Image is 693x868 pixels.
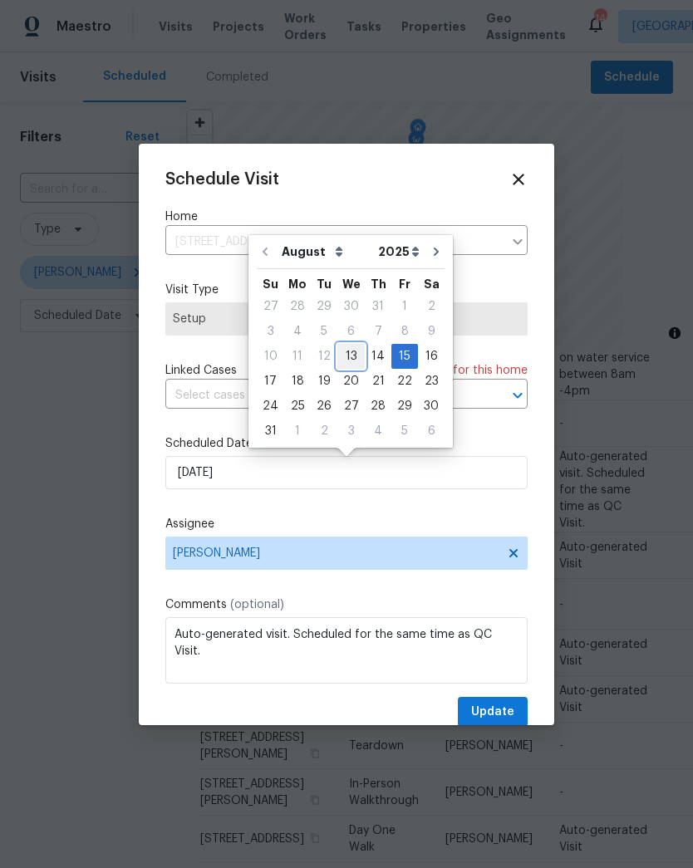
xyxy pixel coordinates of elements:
[257,345,284,368] div: 10
[165,516,528,532] label: Assignee
[263,278,278,290] abbr: Sunday
[337,419,365,443] div: 3
[365,295,391,318] div: 31
[317,278,332,290] abbr: Tuesday
[424,235,449,268] button: Go to next month
[257,370,284,393] div: 17
[311,344,337,369] div: Tue Aug 12 2025
[288,278,307,290] abbr: Monday
[165,596,528,613] label: Comments
[342,278,361,290] abbr: Wednesday
[173,311,520,327] span: Setup
[165,617,528,684] textarea: Auto-generated visit. Scheduled for the same time as QC Visit.
[278,239,374,264] select: Month
[418,320,445,343] div: 9
[391,369,418,394] div: Fri Aug 22 2025
[365,319,391,344] div: Thu Aug 07 2025
[257,295,284,318] div: 27
[418,419,445,443] div: 6
[311,369,337,394] div: Tue Aug 19 2025
[284,295,311,318] div: 28
[365,419,391,443] div: 4
[257,320,284,343] div: 3
[284,394,311,419] div: Mon Aug 25 2025
[391,370,418,393] div: 22
[418,394,445,419] div: Sat Aug 30 2025
[311,394,337,419] div: Tue Aug 26 2025
[337,344,365,369] div: Wed Aug 13 2025
[365,320,391,343] div: 7
[365,369,391,394] div: Thu Aug 21 2025
[337,345,365,368] div: 13
[365,395,391,418] div: 28
[284,320,311,343] div: 4
[506,384,529,407] button: Open
[391,295,418,318] div: 1
[173,547,499,560] span: [PERSON_NAME]
[337,395,365,418] div: 27
[374,239,424,264] select: Year
[418,395,445,418] div: 30
[337,419,365,444] div: Wed Sep 03 2025
[257,344,284,369] div: Sun Aug 10 2025
[337,319,365,344] div: Wed Aug 06 2025
[257,294,284,319] div: Sun Jul 27 2025
[337,369,365,394] div: Wed Aug 20 2025
[257,419,284,444] div: Sun Aug 31 2025
[418,419,445,444] div: Sat Sep 06 2025
[311,419,337,443] div: 2
[284,419,311,443] div: 1
[165,229,503,255] input: Enter in an address
[365,345,391,368] div: 14
[418,344,445,369] div: Sat Aug 16 2025
[365,370,391,393] div: 21
[311,294,337,319] div: Tue Jul 29 2025
[337,320,365,343] div: 6
[253,235,278,268] button: Go to previous month
[391,419,418,444] div: Fri Sep 05 2025
[391,394,418,419] div: Fri Aug 29 2025
[391,419,418,443] div: 5
[257,394,284,419] div: Sun Aug 24 2025
[371,278,386,290] abbr: Thursday
[311,295,337,318] div: 29
[284,344,311,369] div: Mon Aug 11 2025
[284,294,311,319] div: Mon Jul 28 2025
[311,319,337,344] div: Tue Aug 05 2025
[365,294,391,319] div: Thu Jul 31 2025
[337,394,365,419] div: Wed Aug 27 2025
[365,419,391,444] div: Thu Sep 04 2025
[391,344,418,369] div: Fri Aug 15 2025
[391,395,418,418] div: 29
[230,599,284,611] span: (optional)
[418,345,445,368] div: 16
[399,278,410,290] abbr: Friday
[284,369,311,394] div: Mon Aug 18 2025
[365,394,391,419] div: Thu Aug 28 2025
[391,319,418,344] div: Fri Aug 08 2025
[391,294,418,319] div: Fri Aug 01 2025
[509,170,528,189] span: Close
[284,419,311,444] div: Mon Sep 01 2025
[337,295,365,318] div: 30
[418,295,445,318] div: 2
[337,370,365,393] div: 20
[418,369,445,394] div: Sat Aug 23 2025
[365,344,391,369] div: Thu Aug 14 2025
[311,419,337,444] div: Tue Sep 02 2025
[391,345,418,368] div: 15
[418,294,445,319] div: Sat Aug 02 2025
[165,171,279,188] span: Schedule Visit
[284,345,311,368] div: 11
[391,320,418,343] div: 8
[257,395,284,418] div: 24
[337,294,365,319] div: Wed Jul 30 2025
[424,278,440,290] abbr: Saturday
[165,282,528,298] label: Visit Type
[311,345,337,368] div: 12
[257,319,284,344] div: Sun Aug 03 2025
[284,370,311,393] div: 18
[311,395,337,418] div: 26
[311,370,337,393] div: 19
[165,208,528,225] label: Home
